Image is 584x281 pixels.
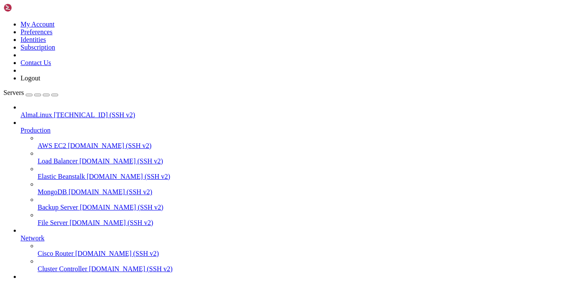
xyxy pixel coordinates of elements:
span: [DOMAIN_NAME] (SSH v2) [80,157,163,165]
li: MongoDB [DOMAIN_NAME] (SSH v2) [38,180,581,196]
span: Cluster Controller [38,265,87,272]
span: MongoDB [38,188,67,195]
span: [DOMAIN_NAME] (SSH v2) [75,250,159,257]
span: Servers [3,89,24,96]
li: Load Balancer [DOMAIN_NAME] (SSH v2) [38,150,581,165]
a: MongoDB [DOMAIN_NAME] (SSH v2) [38,188,581,196]
a: Cisco Router [DOMAIN_NAME] (SSH v2) [38,250,581,257]
a: AWS EC2 [DOMAIN_NAME] (SSH v2) [38,142,581,150]
a: Preferences [21,28,53,35]
span: AWS EC2 [38,142,66,149]
a: File Server [DOMAIN_NAME] (SSH v2) [38,219,581,227]
span: [TECHNICAL_ID] (SSH v2) [54,111,135,118]
li: Production [21,119,581,227]
li: AWS EC2 [DOMAIN_NAME] (SSH v2) [38,134,581,150]
li: Elastic Beanstalk [DOMAIN_NAME] (SSH v2) [38,165,581,180]
span: File Server [38,219,68,226]
li: File Server [DOMAIN_NAME] (SSH v2) [38,211,581,227]
a: Network [21,234,581,242]
li: Network [21,227,581,273]
span: [DOMAIN_NAME] (SSH v2) [80,204,164,211]
span: [DOMAIN_NAME] (SSH v2) [70,219,153,226]
span: Production [21,127,50,134]
a: Elastic Beanstalk [DOMAIN_NAME] (SSH v2) [38,173,581,180]
a: Production [21,127,581,134]
a: Contact Us [21,59,51,66]
li: Cluster Controller [DOMAIN_NAME] (SSH v2) [38,257,581,273]
a: Servers [3,89,58,96]
a: Subscription [21,44,55,51]
span: Cisco Router [38,250,74,257]
li: Cisco Router [DOMAIN_NAME] (SSH v2) [38,242,581,257]
li: Backup Server [DOMAIN_NAME] (SSH v2) [38,196,581,211]
li: AlmaLinux [TECHNICAL_ID] (SSH v2) [21,104,581,119]
a: Backup Server [DOMAIN_NAME] (SSH v2) [38,204,581,211]
span: [DOMAIN_NAME] (SSH v2) [68,142,152,149]
span: [DOMAIN_NAME] (SSH v2) [89,265,173,272]
a: Identities [21,36,46,43]
a: Logout [21,74,40,82]
a: My Account [21,21,55,28]
span: Network [21,234,44,242]
img: Shellngn [3,3,53,12]
span: Load Balancer [38,157,78,165]
a: Load Balancer [DOMAIN_NAME] (SSH v2) [38,157,581,165]
span: Backup Server [38,204,78,211]
span: [DOMAIN_NAME] (SSH v2) [68,188,152,195]
span: AlmaLinux [21,111,52,118]
a: AlmaLinux [TECHNICAL_ID] (SSH v2) [21,111,581,119]
a: Cluster Controller [DOMAIN_NAME] (SSH v2) [38,265,581,273]
span: Elastic Beanstalk [38,173,85,180]
span: [DOMAIN_NAME] (SSH v2) [87,173,171,180]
